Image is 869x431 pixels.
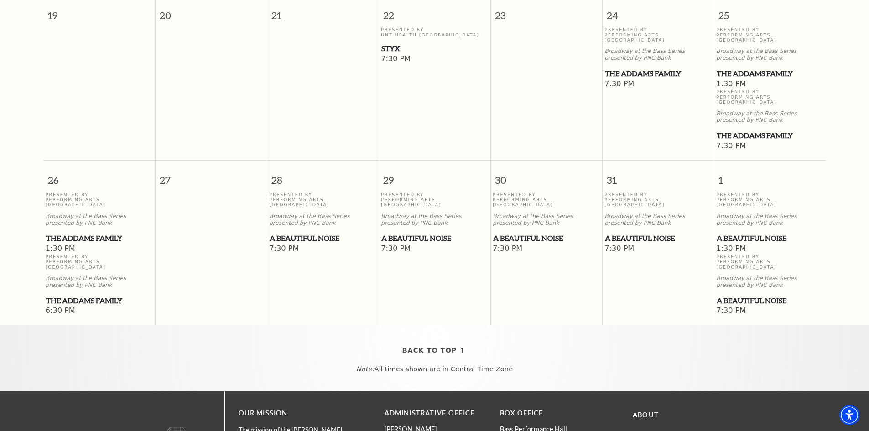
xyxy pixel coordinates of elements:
span: 31 [603,161,714,192]
p: Broadway at the Bass Series presented by PNC Bank [716,110,823,124]
span: The Addams Family [717,68,823,79]
div: Accessibility Menu [839,405,859,425]
a: A Beautiful Noise [604,233,712,244]
span: 7:30 PM [604,79,712,89]
p: Presented By Performing Arts [GEOGRAPHIC_DATA] [46,192,153,208]
span: 6:30 PM [46,306,153,316]
p: Broadway at the Bass Series presented by PNC Bank [381,213,488,227]
span: 1:30 PM [716,79,823,89]
span: 7:30 PM [716,306,823,316]
p: Presented By Performing Arts [GEOGRAPHIC_DATA] [716,89,823,104]
a: About [633,411,659,419]
a: The Addams Family [46,295,153,306]
a: The Addams Family [716,130,823,141]
span: 26 [43,161,155,192]
p: Presented By Performing Arts [GEOGRAPHIC_DATA] [493,192,600,208]
span: The Addams Family [717,130,823,141]
span: 7:30 PM [604,244,712,254]
span: 7:30 PM [493,244,600,254]
span: 27 [156,161,267,192]
a: The Addams Family [604,68,712,79]
span: A Beautiful Noise [717,233,823,244]
span: The Addams Family [605,68,711,79]
span: The Addams Family [46,295,152,306]
p: Broadway at the Bass Series presented by PNC Bank [716,213,823,227]
span: 29 [379,161,490,192]
span: Styx [381,43,488,54]
a: The Addams Family [46,233,153,244]
span: 30 [491,161,602,192]
span: A Beautiful Noise [605,233,711,244]
p: Presented By UNT Health [GEOGRAPHIC_DATA] [381,27,488,37]
p: Presented By Performing Arts [GEOGRAPHIC_DATA] [381,192,488,208]
p: OUR MISSION [239,408,353,419]
span: A Beautiful Noise [493,233,599,244]
p: Presented By Performing Arts [GEOGRAPHIC_DATA] [604,27,712,42]
p: Broadway at the Bass Series presented by PNC Bank [46,213,153,227]
p: Broadway at the Bass Series presented by PNC Bank [604,48,712,62]
span: 7:30 PM [716,141,823,151]
p: BOX OFFICE [500,408,602,419]
a: Styx [381,43,488,54]
a: A Beautiful Noise [716,295,823,306]
span: 1:30 PM [716,244,823,254]
span: 7:30 PM [381,244,488,254]
a: A Beautiful Noise [269,233,376,244]
p: Presented By Performing Arts [GEOGRAPHIC_DATA] [716,27,823,42]
p: Broadway at the Bass Series presented by PNC Bank [604,213,712,227]
span: The Addams Family [46,233,152,244]
a: A Beautiful Noise [493,233,600,244]
span: 7:30 PM [381,54,488,64]
span: 1 [714,161,826,192]
p: Broadway at the Bass Series presented by PNC Bank [716,275,823,289]
a: A Beautiful Noise [381,233,488,244]
p: Broadway at the Bass Series presented by PNC Bank [46,275,153,289]
p: Broadway at the Bass Series presented by PNC Bank [716,48,823,62]
span: 28 [267,161,379,192]
p: Presented By Performing Arts [GEOGRAPHIC_DATA] [269,192,376,208]
p: Broadway at the Bass Series presented by PNC Bank [269,213,376,227]
span: A Beautiful Noise [381,233,488,244]
p: Administrative Office [385,408,486,419]
span: 7:30 PM [269,244,376,254]
p: Presented By Performing Arts [GEOGRAPHIC_DATA] [46,254,153,270]
p: All times shown are in Central Time Zone [9,365,860,373]
p: Broadway at the Bass Series presented by PNC Bank [493,213,600,227]
p: Presented By Performing Arts [GEOGRAPHIC_DATA] [716,192,823,208]
a: A Beautiful Noise [716,233,823,244]
p: Presented By Performing Arts [GEOGRAPHIC_DATA] [604,192,712,208]
em: Note: [356,365,375,373]
span: A Beautiful Noise [717,295,823,306]
span: Back To Top [402,345,457,356]
p: Presented By Performing Arts [GEOGRAPHIC_DATA] [716,254,823,270]
span: 1:30 PM [46,244,153,254]
a: The Addams Family [716,68,823,79]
